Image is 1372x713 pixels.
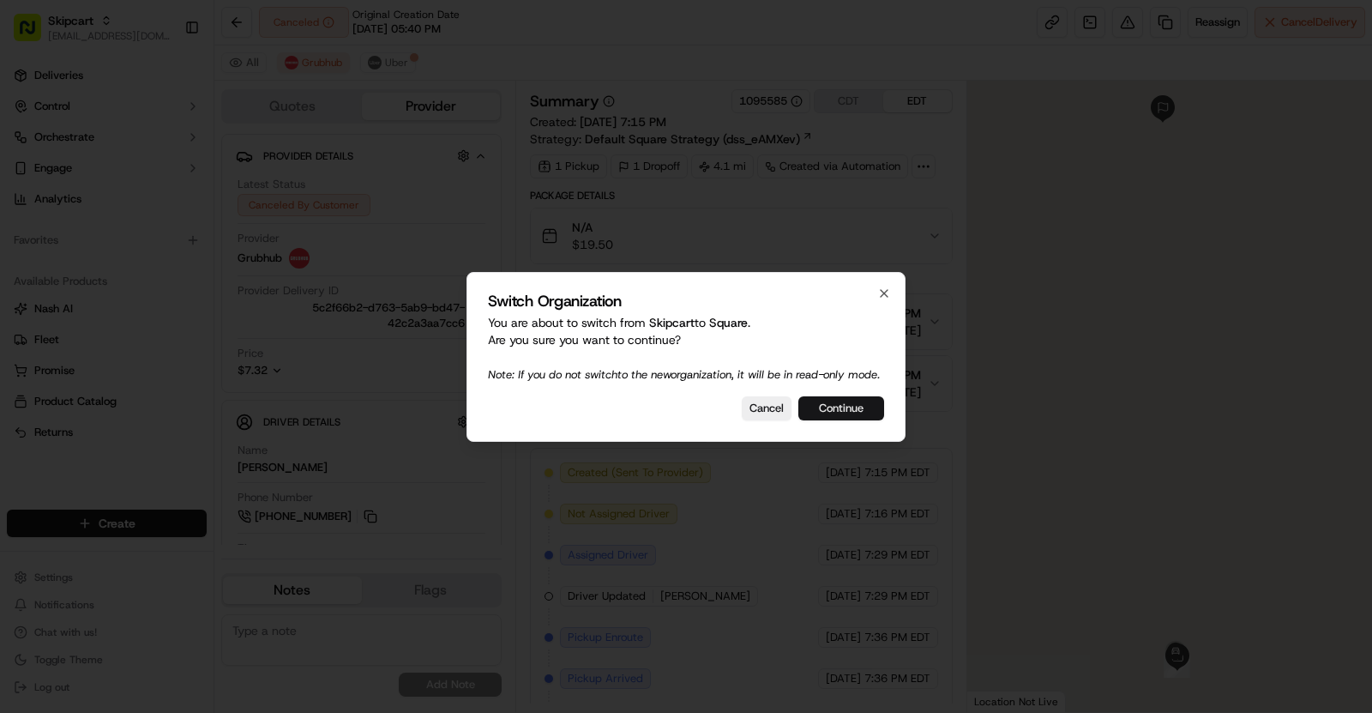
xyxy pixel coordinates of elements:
span: Skipcart [649,315,695,330]
p: You are about to switch from to . Are you sure you want to continue? [488,314,884,383]
button: Continue [798,396,884,420]
span: Square [709,315,748,330]
span: Pylon [171,60,208,73]
a: Powered byPylon [121,59,208,73]
button: Cancel [742,396,791,420]
h2: Switch Organization [488,293,884,309]
span: Note: If you do not switch to the new organization, it will be in read-only mode. [488,367,880,382]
